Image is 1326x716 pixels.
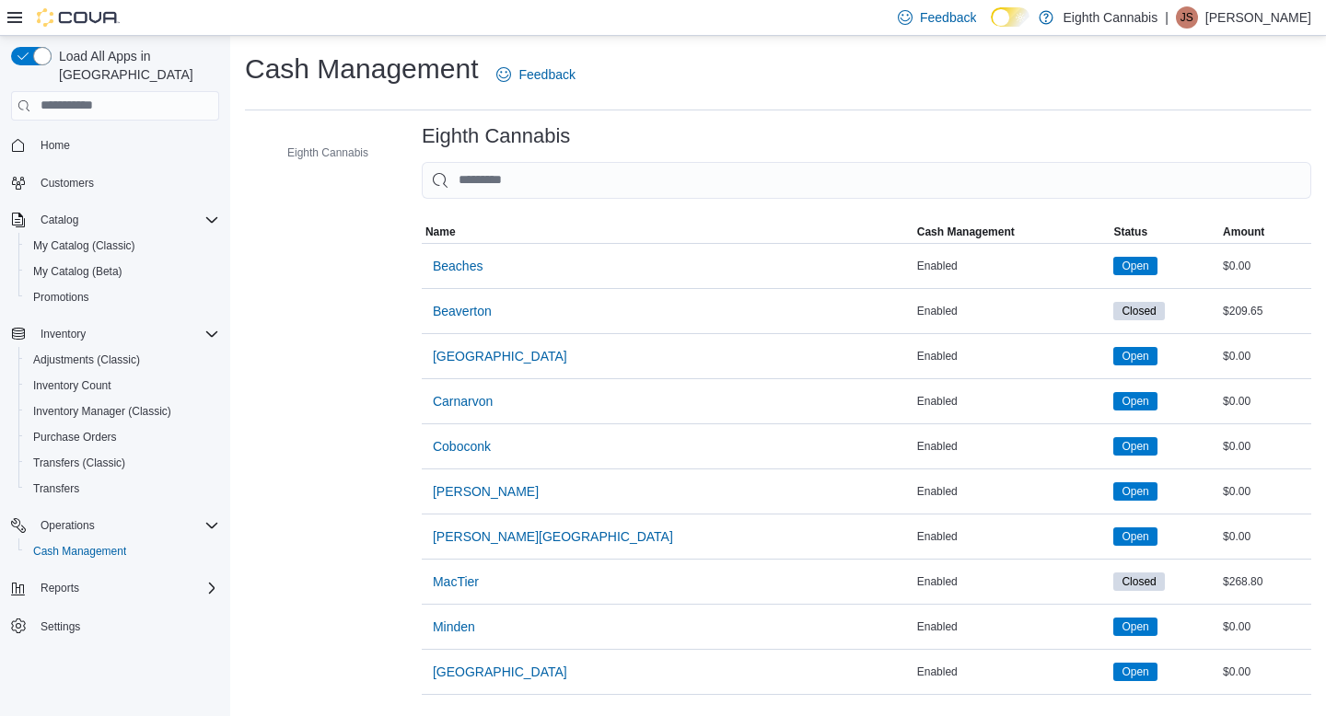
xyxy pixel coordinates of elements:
input: This is a search bar. As you type, the results lower in the page will automatically filter. [422,162,1311,199]
button: Catalog [4,207,227,233]
div: $0.00 [1219,616,1311,638]
button: Eighth Cannabis [262,142,376,164]
span: Inventory Manager (Classic) [26,400,219,422]
a: Settings [33,616,87,638]
span: Closed [1122,573,1156,590]
button: Status [1110,221,1219,243]
button: Cash Management [18,538,227,564]
span: Open [1122,258,1148,274]
span: Inventory Count [26,375,219,397]
div: Enabled [913,661,1111,683]
button: Settings [4,612,227,639]
span: Operations [33,514,219,537]
span: Open [1113,257,1157,275]
button: Carnarvon [425,383,500,420]
span: Open [1122,393,1148,410]
div: Enabled [913,525,1111,548]
span: Closed [1113,572,1164,591]
p: | [1165,6,1169,29]
span: Minden [433,618,475,636]
div: $0.00 [1219,480,1311,502]
a: Purchase Orders [26,426,124,448]
h1: Cash Management [245,51,478,87]
span: Open [1122,438,1148,455]
div: Enabled [913,571,1111,593]
a: Transfers (Classic) [26,452,133,474]
span: Promotions [26,286,219,308]
button: Beaches [425,248,490,284]
span: Feedback [518,65,575,84]
span: Cash Management [917,225,1015,239]
a: My Catalog (Classic) [26,235,143,257]
button: Cash Management [913,221,1111,243]
span: Open [1122,528,1148,545]
div: Enabled [913,390,1111,412]
button: Transfers [18,476,227,502]
input: Dark Mode [991,7,1029,27]
span: Open [1122,664,1148,680]
button: Amount [1219,221,1311,243]
span: Beaverton [433,302,492,320]
span: My Catalog (Beta) [26,260,219,283]
button: Home [4,132,227,158]
span: Purchase Orders [33,430,117,445]
button: Operations [4,513,227,538]
span: Closed [1113,302,1164,320]
span: Catalog [41,213,78,227]
button: Customers [4,169,227,196]
span: Open [1113,437,1157,456]
span: Carnarvon [433,392,493,410]
span: Inventory Manager (Classic) [33,404,171,419]
a: Customers [33,172,101,194]
span: Feedback [920,8,976,27]
span: Cash Management [33,544,126,559]
p: [PERSON_NAME] [1205,6,1311,29]
span: Open [1122,618,1148,635]
span: Open [1122,483,1148,500]
span: My Catalog (Classic) [33,238,135,253]
span: Transfers [33,481,79,496]
span: Purchase Orders [26,426,219,448]
button: Minden [425,608,483,645]
span: Inventory Count [33,378,111,393]
div: $209.65 [1219,300,1311,322]
div: Enabled [913,255,1111,277]
span: Load All Apps in [GEOGRAPHIC_DATA] [52,47,219,84]
span: Home [33,133,219,156]
div: $0.00 [1219,255,1311,277]
nav: Complex example [11,124,219,687]
span: My Catalog (Classic) [26,235,219,257]
div: $0.00 [1219,390,1311,412]
span: Eighth Cannabis [287,145,368,160]
a: Home [33,134,77,156]
a: Feedback [489,56,582,93]
a: Transfers [26,478,87,500]
button: Catalog [33,209,86,231]
span: Transfers (Classic) [26,452,219,474]
div: Enabled [913,300,1111,322]
div: $0.00 [1219,661,1311,683]
span: Closed [1122,303,1156,319]
div: $0.00 [1219,435,1311,457]
span: Home [41,138,70,153]
button: [PERSON_NAME] [425,473,546,510]
p: Eighth Cannabis [1063,6,1157,29]
span: [GEOGRAPHIC_DATA] [433,347,567,365]
span: JS [1181,6,1193,29]
button: MacTier [425,563,486,600]
button: Beaverton [425,293,499,329]
button: Inventory [4,321,227,347]
button: Operations [33,514,102,537]
button: Name [422,221,913,243]
span: Inventory [33,323,219,345]
span: Open [1113,392,1157,410]
span: Beaches [433,257,483,275]
span: Settings [41,619,80,634]
span: Status [1113,225,1147,239]
div: Enabled [913,616,1111,638]
div: Enabled [913,435,1111,457]
button: [GEOGRAPHIC_DATA] [425,653,575,690]
span: MacTier [433,572,479,591]
span: Dark Mode [991,27,992,28]
span: Transfers (Classic) [33,456,125,470]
